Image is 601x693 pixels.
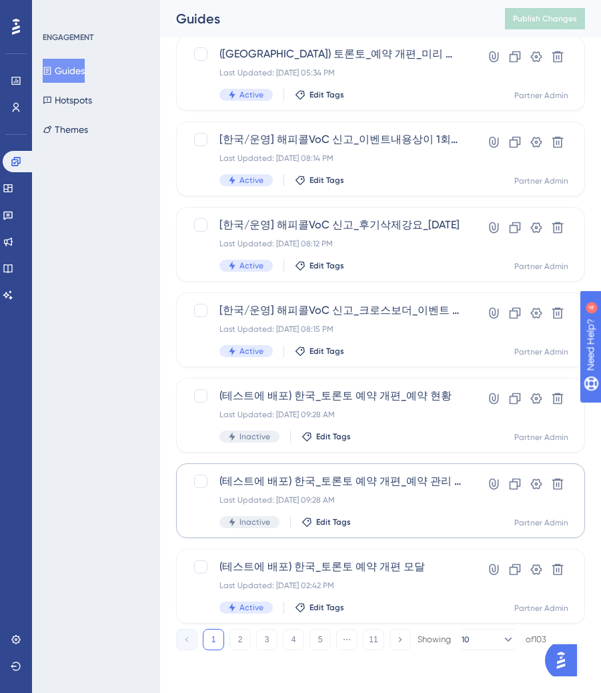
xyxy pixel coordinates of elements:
[514,90,568,101] div: Partner Admin
[505,8,585,29] button: Publish Changes
[219,153,462,164] div: Last Updated: [DATE] 08:14 PM
[219,217,460,233] span: [한국/운영] 해피콜VoC 신고_후기삭제강요_[DATE]
[219,67,462,78] div: Last Updated: [DATE] 05:34 PM
[256,629,277,650] button: 3
[302,517,351,527] button: Edit Tags
[462,634,470,645] span: 10
[239,175,263,186] span: Active
[513,13,577,24] span: Publish Changes
[219,46,462,62] span: ([GEOGRAPHIC_DATA]) 토론토_예약 개편_미리 공지
[514,261,568,272] div: Partner Admin
[295,602,344,613] button: Edit Tags
[43,88,92,112] button: Hotspots
[363,629,384,650] button: 11
[239,431,270,442] span: Inactive
[310,175,344,186] span: Edit Tags
[219,580,435,591] div: Last Updated: [DATE] 02:42 PM
[219,324,462,334] div: Last Updated: [DATE] 08:15 PM
[295,260,344,271] button: Edit Tags
[176,9,472,28] div: Guides
[239,346,263,357] span: Active
[239,260,263,271] span: Active
[93,7,97,17] div: 4
[295,89,344,100] button: Edit Tags
[514,176,568,186] div: Partner Admin
[295,346,344,357] button: Edit Tags
[316,517,351,527] span: Edit Tags
[219,132,462,148] span: [한국/운영] 해피콜VoC 신고_이벤트내용상이 1회_[DATE]
[418,634,451,646] div: Showing
[229,629,251,650] button: 2
[219,473,462,489] span: (테스트에 배포) 한국_토론토 예약 개편_예약 관리 메뉴
[310,346,344,357] span: Edit Tags
[219,302,462,318] span: [한국/운영] 해피콜VoC 신고_크로스보더_이벤트 내용 상이 및 후기 내용 관여_8.14
[219,238,460,249] div: Last Updated: [DATE] 08:12 PM
[514,432,568,443] div: Partner Admin
[295,175,344,186] button: Edit Tags
[526,634,546,646] div: of 103
[514,517,568,528] div: Partner Admin
[219,559,435,575] span: (테스트에 배포) 한국_토론토 예약 개편 모달
[239,517,270,527] span: Inactive
[219,388,452,404] span: (테스트에 배포) 한국_토론토 예약 개편_예약 현황
[545,640,585,680] iframe: UserGuiding AI Assistant Launcher
[310,260,344,271] span: Edit Tags
[219,409,452,420] div: Last Updated: [DATE] 09:28 AM
[203,629,224,650] button: 1
[310,602,344,613] span: Edit Tags
[514,603,568,614] div: Partner Admin
[283,629,304,650] button: 4
[43,32,93,43] div: ENGAGEMENT
[316,431,351,442] span: Edit Tags
[336,629,358,650] button: ⋯
[31,3,83,19] span: Need Help?
[302,431,351,442] button: Edit Tags
[514,346,568,357] div: Partner Admin
[462,629,515,650] button: 10
[43,118,88,142] button: Themes
[310,89,344,100] span: Edit Tags
[219,495,462,505] div: Last Updated: [DATE] 09:28 AM
[310,629,331,650] button: 5
[43,59,85,83] button: Guides
[239,89,263,100] span: Active
[239,602,263,613] span: Active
